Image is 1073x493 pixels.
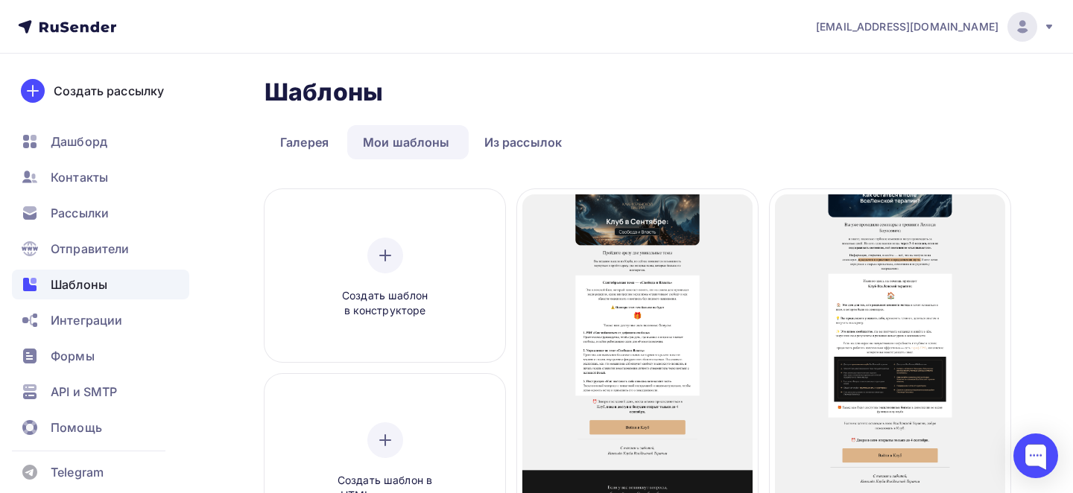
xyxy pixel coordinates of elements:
[12,234,189,264] a: Отправители
[51,133,107,150] span: Дашборд
[314,288,456,319] span: Создать шаблон в конструкторе
[51,463,104,481] span: Telegram
[51,311,122,329] span: Интеграции
[51,419,102,436] span: Помощь
[816,19,998,34] span: [EMAIL_ADDRESS][DOMAIN_NAME]
[265,125,344,159] a: Галерея
[347,125,466,159] a: Мои шаблоны
[51,383,117,401] span: API и SMTP
[12,198,189,228] a: Рассылки
[54,82,164,100] div: Создать рассылку
[51,204,109,222] span: Рассылки
[12,270,189,299] a: Шаблоны
[51,347,95,365] span: Формы
[469,125,578,159] a: Из рассылок
[816,12,1055,42] a: [EMAIL_ADDRESS][DOMAIN_NAME]
[51,168,108,186] span: Контакты
[12,341,189,371] a: Формы
[51,276,107,293] span: Шаблоны
[12,127,189,156] a: Дашборд
[12,162,189,192] a: Контакты
[265,77,383,107] h2: Шаблоны
[51,240,130,258] span: Отправители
